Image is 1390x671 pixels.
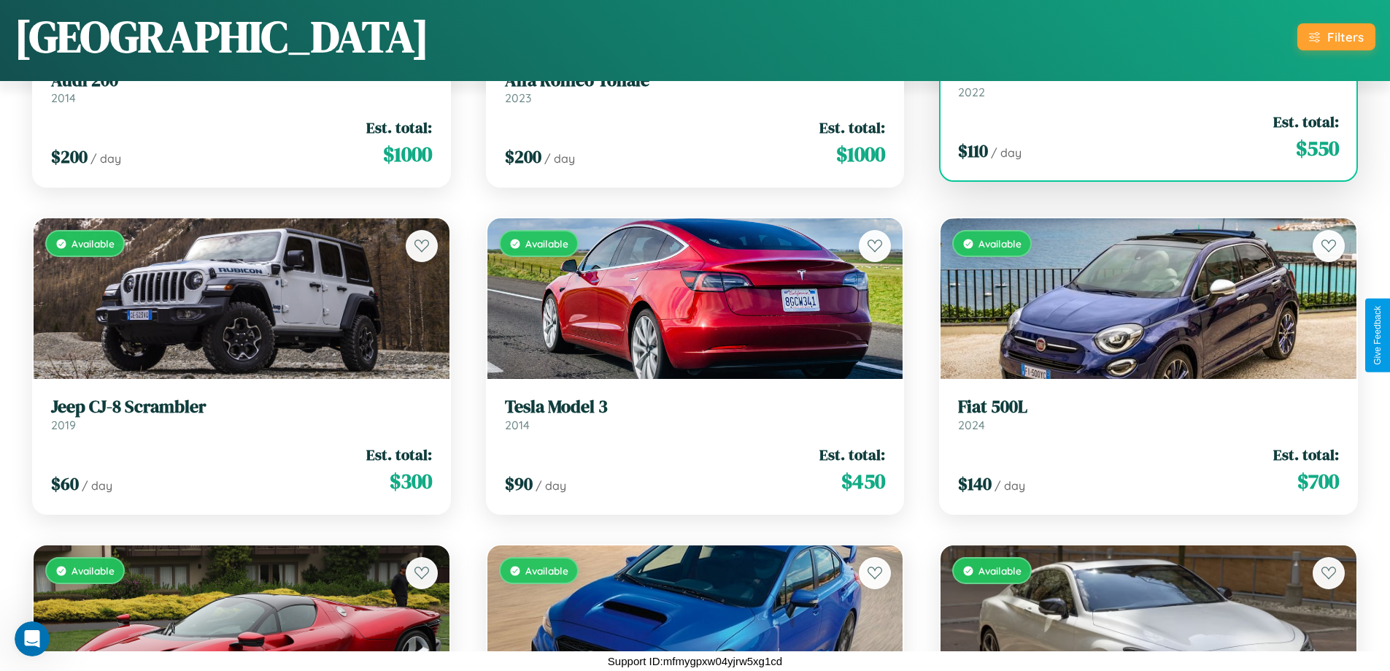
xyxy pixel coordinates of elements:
[505,396,886,418] h3: Tesla Model 3
[836,139,885,169] span: $ 1000
[51,418,76,432] span: 2019
[958,396,1339,432] a: Fiat 500L2024
[51,396,432,418] h3: Jeep CJ-8 Scrambler
[978,564,1022,577] span: Available
[1372,306,1383,365] div: Give Feedback
[51,145,88,169] span: $ 200
[366,444,432,465] span: Est. total:
[958,396,1339,418] h3: Fiat 500L
[1327,29,1364,45] div: Filters
[51,70,432,91] h3: Audi 200
[608,651,782,671] p: Support ID: mfmygpxw04yjrw5xg1cd
[958,418,985,432] span: 2024
[819,444,885,465] span: Est. total:
[841,467,885,496] span: $ 450
[525,564,568,577] span: Available
[819,117,885,138] span: Est. total:
[72,564,115,577] span: Available
[958,472,992,496] span: $ 140
[544,151,575,166] span: / day
[1273,444,1339,465] span: Est. total:
[72,237,115,250] span: Available
[991,145,1022,160] span: / day
[1296,134,1339,163] span: $ 550
[958,64,1339,100] a: Kia K42022
[505,145,541,169] span: $ 200
[15,621,50,656] iframe: Intercom live chat
[366,117,432,138] span: Est. total:
[525,237,568,250] span: Available
[995,478,1025,493] span: / day
[1273,111,1339,132] span: Est. total:
[51,396,432,432] a: Jeep CJ-8 Scrambler2019
[978,237,1022,250] span: Available
[51,472,79,496] span: $ 60
[51,91,76,105] span: 2014
[82,478,112,493] span: / day
[383,139,432,169] span: $ 1000
[1297,467,1339,496] span: $ 700
[505,70,886,91] h3: Alfa Romeo Tonale
[958,85,985,99] span: 2022
[90,151,121,166] span: / day
[505,396,886,432] a: Tesla Model 32014
[505,418,530,432] span: 2014
[15,7,429,66] h1: [GEOGRAPHIC_DATA]
[505,91,531,105] span: 2023
[390,467,432,496] span: $ 300
[51,70,432,106] a: Audi 2002014
[536,478,566,493] span: / day
[958,139,988,163] span: $ 110
[505,70,886,106] a: Alfa Romeo Tonale2023
[505,472,533,496] span: $ 90
[1297,23,1375,50] button: Filters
